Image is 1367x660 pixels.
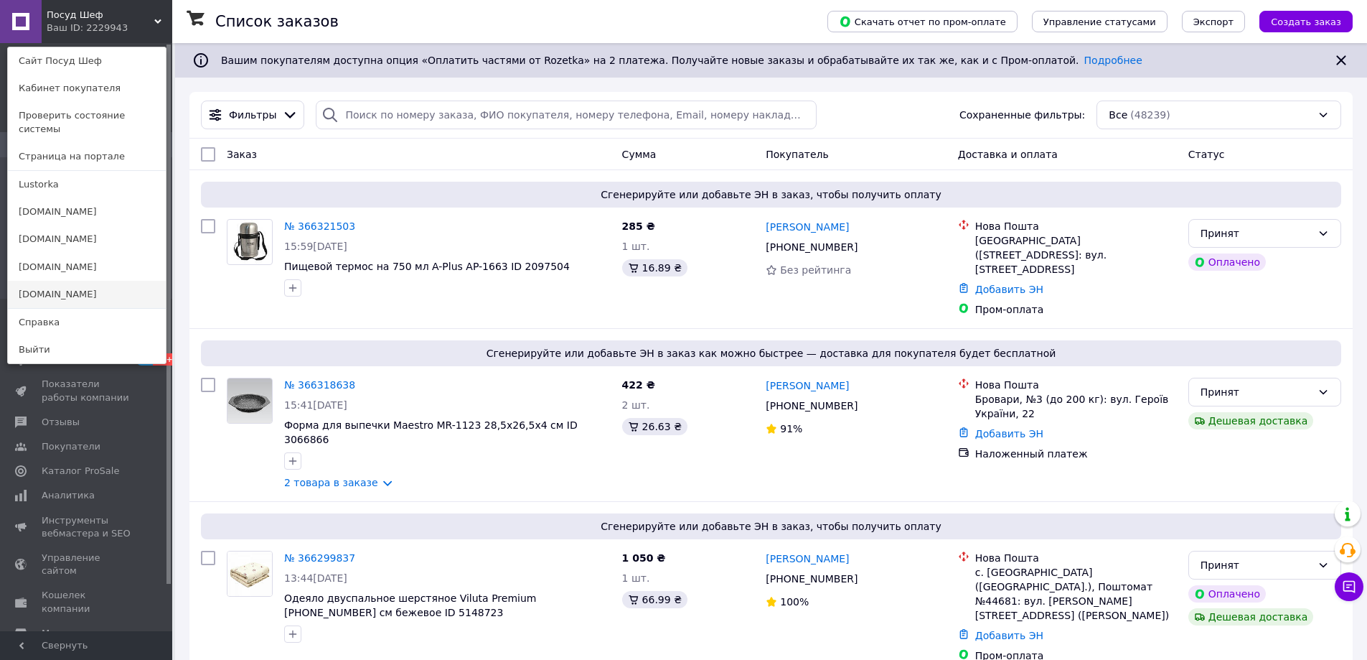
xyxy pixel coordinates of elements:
[766,552,849,566] a: [PERSON_NAME]
[42,378,133,404] span: Показатели работы компании
[1245,15,1353,27] a: Создать заказ
[975,630,1043,641] a: Добавить ЭН
[622,379,655,391] span: 422 ₴
[975,233,1177,276] div: [GEOGRAPHIC_DATA] ([STREET_ADDRESS]: вул. [STREET_ADDRESS]
[839,15,1006,28] span: Скачать отчет по пром-оплате
[780,596,809,608] span: 100%
[284,399,347,411] span: 15:41[DATE]
[1182,11,1245,32] button: Экспорт
[975,565,1177,623] div: с. [GEOGRAPHIC_DATA] ([GEOGRAPHIC_DATA].), Поштомат №44681: вул. [PERSON_NAME][STREET_ADDRESS] ([...
[284,379,355,391] a: № 366318638
[8,198,166,226] a: [DOMAIN_NAME]
[229,108,276,122] span: Фильтры
[284,572,347,584] span: 13:44[DATE]
[1188,149,1225,160] span: Статус
[8,171,166,198] a: Lustorka
[622,418,687,435] div: 26.63 ₴
[1084,55,1142,66] a: Подробнее
[227,551,273,597] a: Фото товару
[766,220,849,234] a: [PERSON_NAME]
[622,220,655,232] span: 285 ₴
[622,241,650,252] span: 1 шт.
[227,378,273,424] a: Фото товару
[8,47,166,75] a: Сайт Посуд Шеф
[227,149,257,160] span: Заказ
[1032,11,1168,32] button: Управление статусами
[47,9,154,22] span: Посуд Шеф
[8,254,166,281] a: [DOMAIN_NAME]
[975,428,1043,440] a: Добавить ЭН
[1201,557,1312,573] div: Принят
[230,220,270,264] img: Фото товару
[207,346,1335,361] span: Сгенерируйте или добавьте ЭН в заказ как можно быстрее — доставка для покупателя будет бесплатной
[622,399,650,411] span: 2 шт.
[1188,412,1314,429] div: Дешевая доставка
[1193,17,1234,27] span: Экспорт
[8,102,166,142] a: Проверить состояние системы
[284,241,347,252] span: 15:59[DATE]
[42,416,80,429] span: Отзывы
[227,378,272,423] img: Фото товару
[8,336,166,363] a: Выйти
[975,551,1177,565] div: Нова Пошта
[8,75,166,102] a: Кабинет покупателя
[780,423,802,434] span: 91%
[1188,608,1314,626] div: Дешевая доставка
[1188,254,1266,271] div: Оплачено
[42,627,78,640] span: Маркет
[227,552,272,596] img: Фото товару
[622,259,687,276] div: 16.89 ₴
[763,569,860,589] div: [PHONE_NUMBER]
[1201,226,1312,241] div: Принят
[975,302,1177,317] div: Пром-оплата
[975,447,1177,461] div: Наложенный платеж
[622,149,657,160] span: Сумма
[1109,108,1127,122] span: Все
[975,392,1177,421] div: Бровари, №3 (до 200 кг): вул. Героїв України, 22
[8,226,166,253] a: [DOMAIN_NAME]
[763,237,860,257] div: [PHONE_NUMBER]
[284,592,536,618] a: Одеяло двуспальное шерстяное Viluta Premium [PHONE_NUMBER] см бежевое ID 5148723
[1201,384,1312,400] div: Принят
[766,378,849,393] a: [PERSON_NAME]
[284,419,578,445] a: Форма для выпечки Maestro MR-1123 28,5х26,5х4 см ID 3066866
[284,220,355,232] a: № 366321503
[622,572,650,584] span: 1 шт.
[42,552,133,577] span: Управление сайтом
[763,396,860,416] div: [PHONE_NUMBER]
[1043,17,1156,27] span: Управление статусами
[221,55,1142,66] span: Вашим покупателям доступна опция «Оплатить частями от Rozetka» на 2 платежа. Получайте новые зака...
[780,264,851,276] span: Без рейтинга
[207,187,1335,202] span: Сгенерируйте или добавьте ЭН в заказ, чтобы получить оплату
[284,261,570,272] a: Пищевой термос на 750 мл A-Plus AP-1663 ID 2097504
[42,489,95,502] span: Аналитика
[227,219,273,265] a: Фото товару
[47,22,107,34] div: Ваш ID: 2229943
[8,281,166,308] a: [DOMAIN_NAME]
[8,309,166,336] a: Справка
[207,519,1335,534] span: Сгенерируйте или добавьте ЭН в заказ, чтобы получить оплату
[215,13,339,30] h1: Список заказов
[1259,11,1353,32] button: Создать заказ
[316,101,816,129] input: Поиск по номеру заказа, ФИО покупателя, номеру телефона, Email, номеру накладной
[8,143,166,170] a: Страница на портале
[959,108,1085,122] span: Сохраненные фильтры:
[284,477,378,488] a: 2 товара в заказе
[622,591,687,608] div: 66.99 ₴
[42,465,119,478] span: Каталог ProSale
[975,378,1177,392] div: Нова Пошта
[42,589,133,615] span: Кошелек компании
[42,440,100,453] span: Покупатели
[1271,17,1341,27] span: Создать заказ
[1188,585,1266,603] div: Оплачено
[1335,572,1363,601] button: Чат с покупателем
[958,149,1058,160] span: Доставка и оплата
[827,11,1018,32] button: Скачать отчет по пром-оплате
[975,284,1043,295] a: Добавить ЭН
[975,219,1177,233] div: Нова Пошта
[284,552,355,564] a: № 366299837
[1130,109,1170,121] span: (48239)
